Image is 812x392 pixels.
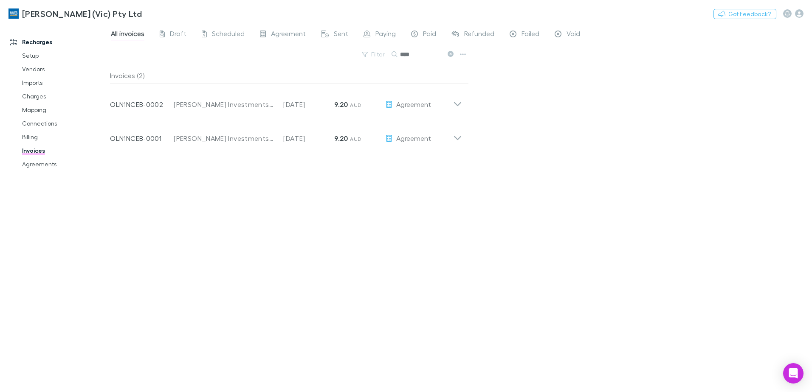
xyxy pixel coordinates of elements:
[334,29,348,40] span: Sent
[14,76,115,90] a: Imports
[522,29,539,40] span: Failed
[14,90,115,103] a: Charges
[3,3,147,24] a: [PERSON_NAME] (Vic) Pty Ltd
[396,134,431,142] span: Agreement
[212,29,245,40] span: Scheduled
[14,130,115,144] a: Billing
[350,102,361,108] span: AUD
[713,9,776,19] button: Got Feedback?
[110,133,174,143] p: OLN1NCEB-0001
[111,29,144,40] span: All invoices
[22,8,142,19] h3: [PERSON_NAME] (Vic) Pty Ltd
[174,99,275,109] div: [PERSON_NAME] Investments Pty Ltd
[14,144,115,157] a: Invoices
[14,62,115,76] a: Vendors
[396,100,431,108] span: Agreement
[170,29,186,40] span: Draft
[783,363,804,384] div: Open Intercom Messenger
[8,8,19,19] img: William Buck (Vic) Pty Ltd's Logo
[283,99,334,109] p: [DATE]
[2,35,115,49] a: Recharges
[334,100,348,109] strong: 9.20
[334,134,348,143] strong: 9.20
[271,29,306,40] span: Agreement
[103,118,469,152] div: OLN1NCEB-0001[PERSON_NAME] Investments Pty Ltd[DATE]9.20 AUDAgreement
[283,133,334,143] p: [DATE]
[14,117,115,130] a: Connections
[464,29,494,40] span: Refunded
[14,103,115,117] a: Mapping
[358,49,390,59] button: Filter
[567,29,580,40] span: Void
[14,49,115,62] a: Setup
[350,136,361,142] span: AUD
[174,133,275,143] div: [PERSON_NAME] Investments Pty Ltd
[14,157,115,171] a: Agreements
[110,99,174,109] p: OLN1NCEB-0002
[423,29,436,40] span: Paid
[103,84,469,118] div: OLN1NCEB-0002[PERSON_NAME] Investments Pty Ltd[DATE]9.20 AUDAgreement
[375,29,396,40] span: Paying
